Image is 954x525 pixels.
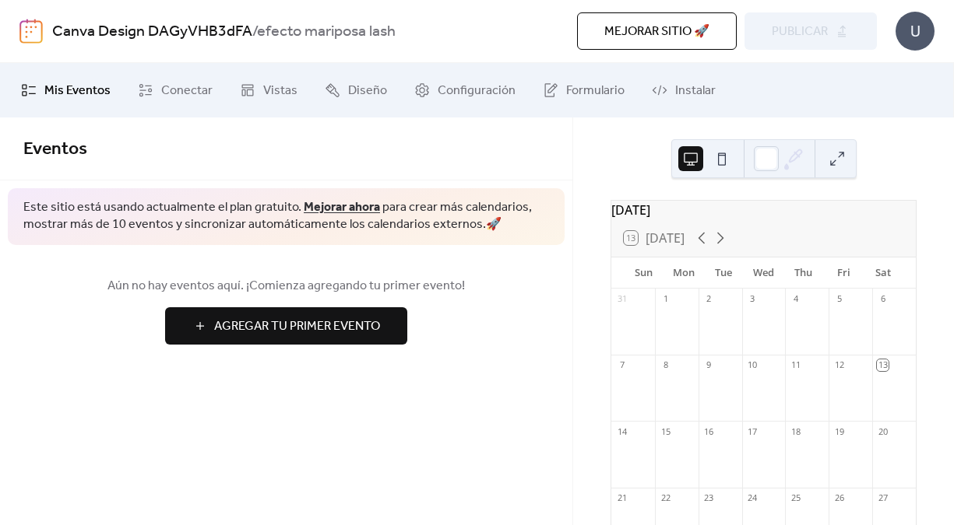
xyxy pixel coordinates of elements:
[833,359,845,371] div: 12
[252,17,257,47] b: /
[877,492,889,504] div: 27
[257,17,396,47] b: efecto mariposa lash
[790,425,801,437] div: 18
[703,293,715,305] div: 2
[747,293,759,305] div: 3
[790,359,801,371] div: 11
[263,82,297,100] span: Vistas
[126,69,224,111] a: Conectar
[616,425,628,437] div: 14
[616,293,628,305] div: 31
[703,425,715,437] div: 16
[703,492,715,504] div: 23
[403,69,527,111] a: Configuración
[747,359,759,371] div: 10
[23,277,549,296] span: Aún no hay eventos aquí. ¡Comienza agregando tu primer evento!
[664,257,703,289] div: Mon
[23,307,549,345] a: Agregar Tu Primer Evento
[9,69,122,111] a: Mis Eventos
[864,257,903,289] div: Sat
[790,293,801,305] div: 4
[877,293,889,305] div: 6
[566,82,625,100] span: Formulario
[44,82,111,100] span: Mis Eventos
[675,82,716,100] span: Instalar
[624,257,664,289] div: Sun
[228,69,309,111] a: Vistas
[660,425,671,437] div: 15
[833,293,845,305] div: 5
[304,195,380,219] a: Mejorar ahora
[531,69,636,111] a: Formulario
[747,425,759,437] div: 17
[747,492,759,504] div: 24
[823,257,863,289] div: Fri
[704,257,744,289] div: Tue
[348,82,387,100] span: Diseño
[833,425,845,437] div: 19
[660,492,671,504] div: 22
[161,82,213,100] span: Conectar
[896,12,935,51] div: U
[790,492,801,504] div: 25
[640,69,727,111] a: Instalar
[19,19,43,44] img: logo
[577,12,737,50] button: Mejorar sitio 🚀
[23,132,87,166] span: Eventos
[833,492,845,504] div: 26
[52,17,252,47] a: Canva Design DAGyVHB3dFA
[616,492,628,504] div: 21
[313,69,399,111] a: Diseño
[660,359,671,371] div: 8
[611,201,916,219] div: [DATE]
[877,425,889,437] div: 20
[744,257,783,289] div: Wed
[783,257,823,289] div: Thu
[604,23,709,41] span: Mejorar sitio 🚀
[877,359,889,371] div: 13
[214,317,380,336] span: Agregar Tu Primer Evento
[616,359,628,371] div: 7
[660,293,671,305] div: 1
[438,82,516,100] span: Configuración
[703,359,715,371] div: 9
[23,199,549,234] span: Este sitio está usando actualmente el plan gratuito. para crear más calendarios, mostrar más de 1...
[165,307,407,345] button: Agregar Tu Primer Evento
